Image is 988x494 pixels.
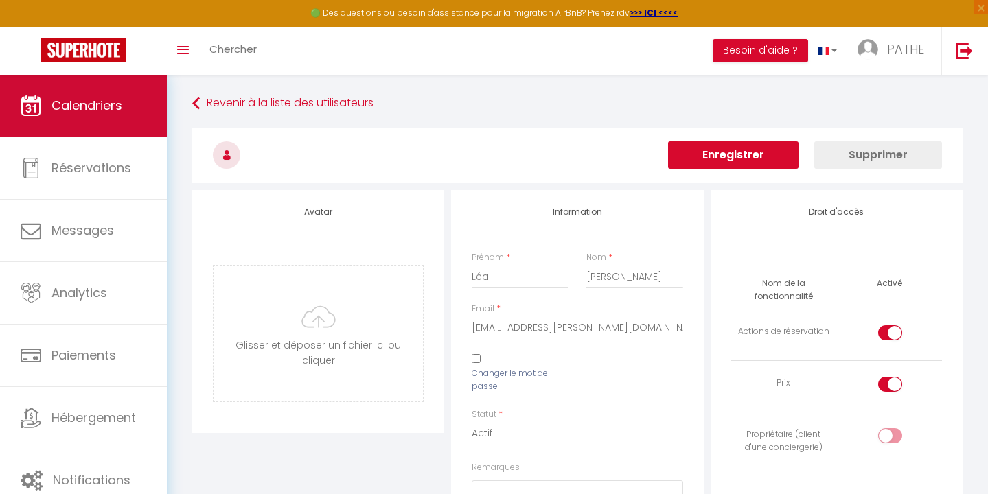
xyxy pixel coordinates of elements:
span: PATHE [887,40,924,58]
span: Paiements [51,346,116,364]
a: >>> ICI <<<< [630,7,678,19]
div: Propriétaire (client d'une conciergerie) [737,428,831,454]
span: Réservations [51,159,131,176]
span: Notifications [53,471,130,489]
span: Messages [51,222,114,239]
a: ... PATHE [847,27,941,75]
span: Chercher [209,42,257,56]
label: Statut [472,408,496,421]
label: Remarques [472,461,520,474]
span: Hébergement [51,409,136,426]
span: Analytics [51,284,107,301]
a: Chercher [199,27,267,75]
div: Prix [737,377,831,390]
button: Supprimer [814,141,942,169]
label: Changer le mot de passe [472,367,568,393]
h4: Droit d'accès [731,207,942,217]
img: logout [956,42,973,59]
label: Nom [586,251,606,264]
h4: Avatar [213,207,424,217]
label: Email [472,303,494,316]
th: Nom de la fonctionnalité [731,272,837,309]
div: Actions de réservation [737,325,831,338]
label: Prénom [472,251,504,264]
img: ... [858,39,878,60]
img: Super Booking [41,38,126,62]
a: Revenir à la liste des utilisateurs [192,91,963,116]
span: Calendriers [51,97,122,114]
button: Besoin d'aide ? [713,39,808,62]
h4: Information [472,207,682,217]
button: Enregistrer [668,141,799,169]
th: Activé [871,272,908,296]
